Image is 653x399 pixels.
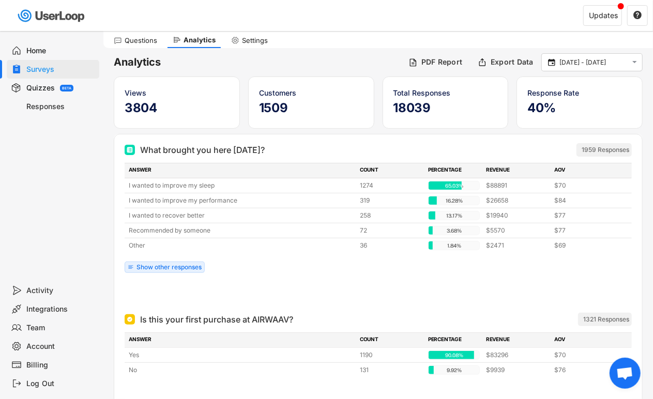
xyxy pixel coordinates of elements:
[140,313,293,326] div: Is this your first purchase at AIRWAAV?
[27,102,95,112] div: Responses
[633,10,642,20] text: 
[547,58,557,67] button: 
[360,365,422,375] div: 131
[129,196,354,205] div: I wanted to improve my performance
[554,241,616,250] div: $69
[554,181,616,190] div: $70
[554,166,616,175] div: AOV
[559,57,628,68] input: Select Date Range
[431,366,478,375] div: 9.92%
[360,350,422,360] div: 1190
[431,196,478,206] div: 16.28%
[633,58,637,67] text: 
[27,46,95,56] div: Home
[486,166,548,175] div: REVENUE
[27,360,95,370] div: Billing
[129,226,354,235] div: Recommended by someone
[27,323,95,333] div: Team
[360,211,422,220] div: 258
[431,241,478,251] div: 1.84%
[136,264,202,270] div: Show other responses
[259,87,363,98] div: Customers
[27,304,95,314] div: Integrations
[393,87,498,98] div: Total Responses
[127,147,133,153] img: Multi Select
[630,58,640,67] button: 
[129,181,354,190] div: I wanted to improve my sleep
[360,181,422,190] div: 1274
[393,100,498,116] h5: 18039
[554,226,616,235] div: $77
[554,196,616,205] div: $84
[184,36,216,44] div: Analytics
[27,286,95,296] div: Activity
[589,12,618,19] div: Updates
[554,335,616,345] div: AOV
[491,57,534,67] div: Export Data
[486,335,548,345] div: REVENUE
[129,350,354,360] div: Yes
[554,211,616,220] div: $77
[554,365,616,375] div: $76
[129,241,354,250] div: Other
[549,57,556,67] text: 
[127,316,133,323] img: Single Select
[486,211,548,220] div: $19940
[486,365,548,375] div: $9939
[140,144,265,156] div: What brought you here [DATE]?
[125,87,229,98] div: Views
[129,211,354,220] div: I wanted to recover better
[129,166,354,175] div: ANSWER
[431,211,478,221] div: 13.17%
[582,146,629,154] div: 1959 Responses
[259,100,363,116] h5: 1509
[554,350,616,360] div: $70
[16,5,88,26] img: userloop-logo-01.svg
[360,241,422,250] div: 36
[583,315,629,324] div: 1321 Responses
[610,358,641,389] div: Open chat
[486,226,548,235] div: $5570
[360,196,422,205] div: 319
[242,36,268,45] div: Settings
[62,86,71,90] div: BETA
[129,365,354,375] div: No
[125,100,229,116] h5: 3804
[428,335,480,345] div: PERCENTAGE
[486,181,548,190] div: $88891
[633,11,642,20] button: 
[527,100,632,116] h5: 40%
[431,351,478,360] div: 90.08%
[27,342,95,351] div: Account
[486,241,548,250] div: $2471
[431,181,478,191] div: 65.03%
[486,350,548,360] div: $83296
[486,196,548,205] div: $26658
[26,83,55,93] div: Quizzes
[114,55,401,69] h6: Analytics
[431,226,478,236] div: 3.68%
[125,36,157,45] div: Questions
[360,166,422,175] div: COUNT
[428,166,480,175] div: PERCENTAGE
[27,379,95,389] div: Log Out
[360,226,422,235] div: 72
[360,335,422,345] div: COUNT
[527,87,632,98] div: Response Rate
[129,335,354,345] div: ANSWER
[421,57,463,67] div: PDF Report
[27,65,95,74] div: Surveys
